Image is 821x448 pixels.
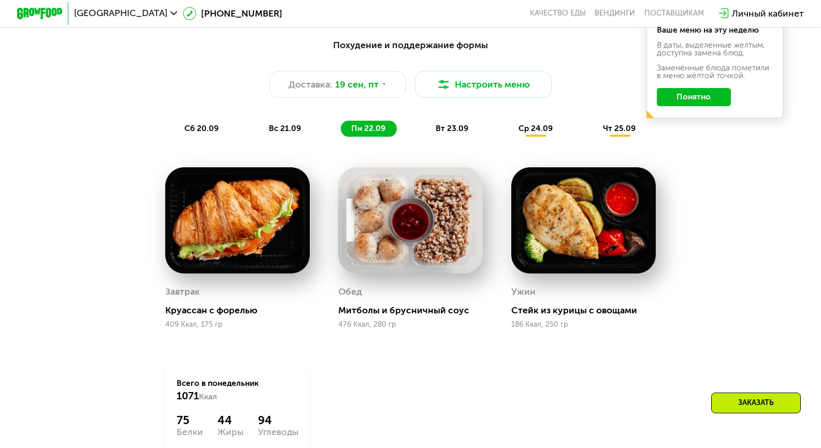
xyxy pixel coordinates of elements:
[436,124,468,133] span: вт 23.09
[177,378,298,402] div: Всего в понедельник
[351,124,385,133] span: пн 22.09
[657,26,773,34] div: Ваше меню на эту неделю
[338,305,492,316] div: Митболы и брусничный соус
[218,414,243,427] div: 44
[530,9,586,18] a: Качество еды
[338,283,362,300] div: Обед
[289,78,333,91] span: Доставка:
[511,305,665,316] div: Стейк из курицы с овощами
[603,124,636,133] span: чт 25.09
[183,7,282,20] a: [PHONE_NUMBER]
[732,7,804,20] div: Личный кабинет
[73,38,748,52] div: Похудение и поддержание формы
[657,64,773,80] div: Заменённые блюда пометили в меню жёлтой точкой.
[415,71,552,98] button: Настроить меню
[258,414,298,427] div: 94
[657,41,773,57] div: В даты, выделенные желтым, доступна замена блюд.
[165,321,310,329] div: 409 Ккал, 175 гр
[74,9,167,18] span: [GEOGRAPHIC_DATA]
[199,392,217,401] span: Ккал
[177,414,203,427] div: 75
[518,124,553,133] span: ср 24.09
[184,124,219,133] span: сб 20.09
[711,393,801,413] div: Заказать
[165,305,319,316] div: Круассан с форелью
[258,428,298,437] div: Углеводы
[657,88,731,106] button: Понятно
[511,283,536,300] div: Ужин
[177,389,199,402] span: 1071
[218,428,243,437] div: Жиры
[338,321,483,329] div: 476 Ккал, 280 гр
[511,321,656,329] div: 186 Ккал, 250 гр
[335,78,379,91] span: 19 сен, пт
[595,9,635,18] a: Вендинги
[644,9,704,18] div: поставщикам
[269,124,301,133] span: вс 21.09
[177,428,203,437] div: Белки
[165,283,200,300] div: Завтрак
